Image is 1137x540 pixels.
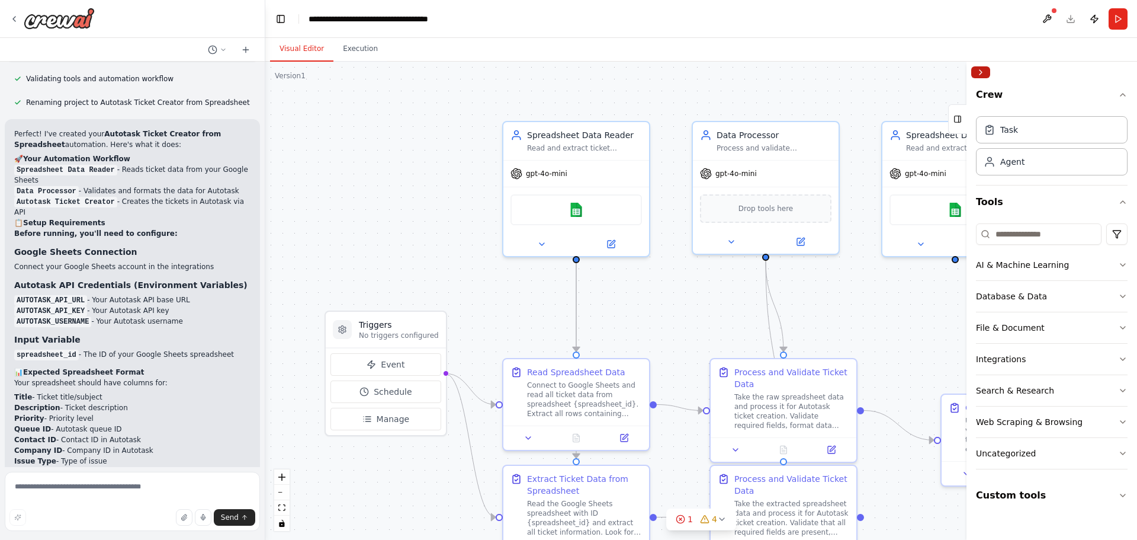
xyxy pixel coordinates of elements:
[14,349,250,360] li: - The ID of your Google Sheets spreadsheet
[1000,124,1018,136] div: Task
[712,513,717,525] span: 4
[940,394,1088,487] div: Create Autotask TicketsUse the processed and validated ticket data to create tickets in Autotask ...
[26,98,250,107] span: Renaming project to Autotask Ticket Creator from Spreadsheet
[976,250,1128,280] button: AI & Machine Learning
[214,509,255,526] button: Send
[24,8,95,29] img: Logo
[14,378,250,388] p: Your spreadsheet should have columns for:
[976,322,1045,334] div: File & Document
[359,331,439,340] p: No triggers configured
[976,290,1047,302] div: Database & Data
[14,434,250,445] li: - Contact ID in Autotask
[527,473,642,497] div: Extract Ticket Data from Spreadsheet
[14,129,250,150] p: Perfect! I've created your automation. Here's what it does:
[23,368,144,376] strong: Expected Spreadsheet Format
[275,71,306,81] div: Version 1
[14,164,250,186] li: - Reads ticket data from your Google Sheets
[176,509,192,526] button: Upload files
[236,43,255,57] button: Start a new chat
[14,425,51,433] strong: Queue ID
[715,169,757,178] span: gpt-4o-mini
[767,235,834,249] button: Open in side panel
[906,129,1021,141] div: Spreadsheet Data Reader
[14,165,117,175] code: Spreadsheet Data Reader
[657,512,703,523] g: Edge from bd477793-fa35-443b-a4e6-b2f5338792ef to 61385a0d-9156-4628-94da-656a37886fba
[274,500,290,516] button: fit view
[14,246,250,258] h3: Google Sheets Connection
[14,445,250,456] li: - Company ID in Autotask
[759,443,809,457] button: No output available
[709,358,857,463] div: Process and Validate Ticket DataTake the raw spreadsheet data and process it for Autotask ticket ...
[976,281,1128,312] button: Database & Data
[14,295,250,305] li: - Your Autotask API base URL
[864,405,934,446] g: Edge from d9d96d29-1ab9-439f-b917-0a496845bcf0 to 06da9c56-e5c7-4dee-921a-97d2eebbe71e
[14,456,250,466] li: - Type of issue
[333,37,387,62] button: Execution
[527,129,642,141] div: Spreadsheet Data Reader
[274,485,290,500] button: zoom out
[14,424,250,434] li: - Autotask queue ID
[274,516,290,531] button: toggle interactivity
[976,259,1069,271] div: AI & Machine Learning
[445,368,496,523] g: Edge from triggers to bd477793-fa35-443b-a4e6-b2f5338792ef
[374,386,412,398] span: Schedule
[526,169,567,178] span: gpt-4o-mini
[956,237,1023,251] button: Open in side panel
[14,186,79,197] code: Data Processor
[274,469,290,531] div: React Flow controls
[717,129,831,141] div: Data Processor
[14,446,62,455] strong: Company ID
[962,62,971,540] button: Toggle Sidebar
[330,353,441,376] button: Event
[14,316,250,327] li: - Your Autotask username
[527,366,625,378] div: Read Spreadsheet Data
[14,414,44,423] strong: Priority
[905,169,946,178] span: gpt-4o-mini
[221,513,239,522] span: Send
[14,413,250,424] li: - Priority level
[570,263,582,458] g: Edge from dbb70bf3-e943-4c96-a55d-cf9b09456c26 to bd477793-fa35-443b-a4e6-b2f5338792ef
[502,358,650,451] div: Read Spreadsheet DataConnect to Google Sheets and read all ticket data from spreadsheet {spreadsh...
[1000,156,1024,168] div: Agent
[760,261,789,352] g: Edge from eab77314-3ede-4c16-8308-7a2e1a112000 to d9d96d29-1ab9-439f-b917-0a496845bcf0
[734,499,849,537] div: Take the extracted spreadsheet data and process it for Autotask ticket creation. Validate that al...
[14,367,250,378] h2: 📊
[577,237,644,251] button: Open in side panel
[23,155,130,163] strong: Your Automation Workflow
[976,219,1128,479] div: Tools
[551,431,602,445] button: No output available
[881,121,1029,257] div: Spreadsheet Data ReaderRead and extract ticket information from the specified Google Sheets sprea...
[527,381,642,418] div: Connect to Google Sheets and read all ticket data from spreadsheet {spreadsheet_id}. Extract all ...
[14,218,250,228] h2: 📋
[14,196,250,218] li: - Creates the tickets in Autotask via API
[717,143,831,153] div: Process and validate spreadsheet data, transforming it into the proper format required for Autota...
[657,399,703,417] g: Edge from 294def0d-c60a-4340-bc2a-e501b499c4d9 to d9d96d29-1ab9-439f-b917-0a496845bcf0
[976,375,1128,406] button: Search & Research
[603,431,644,445] button: Open in side panel
[330,381,441,403] button: Schedule
[23,219,105,227] strong: Setup Requirements
[14,457,56,465] strong: Issue Type
[527,143,642,153] div: Read and extract ticket information from Google Sheets spreadsheet {spreadsheet_id}, ensuring all...
[14,279,250,291] h3: Autotask API Credentials (Environment Variables)
[381,359,404,370] span: Event
[377,413,410,425] span: Manage
[359,319,439,331] h3: Triggers
[976,344,1128,375] button: Integrations
[976,479,1128,512] button: Custom tools
[976,83,1128,111] button: Crew
[14,404,60,412] strong: Description
[688,513,693,525] span: 1
[14,130,221,149] strong: Autotask Ticket Creator from Spreadsheet
[14,295,87,306] code: AUTOTASK_API_URL
[14,334,250,346] h3: Input Variable
[976,312,1128,343] button: File & Document
[811,443,852,457] button: Open in side panel
[906,143,1021,153] div: Read and extract ticket information from the specified Google Sheets spreadsheet ({spreadsheet_id...
[14,261,250,272] li: Connect your Google Sheets account in the integrations
[976,111,1128,185] div: Crew
[976,385,1054,397] div: Search & Research
[527,499,642,537] div: Read the Google Sheets spreadsheet with ID {spreadsheet_id} and extract all ticket information. L...
[445,368,496,411] g: Edge from triggers to 294def0d-c60a-4340-bc2a-e501b499c4d9
[14,186,250,196] li: - Validates and formats the data for Autotask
